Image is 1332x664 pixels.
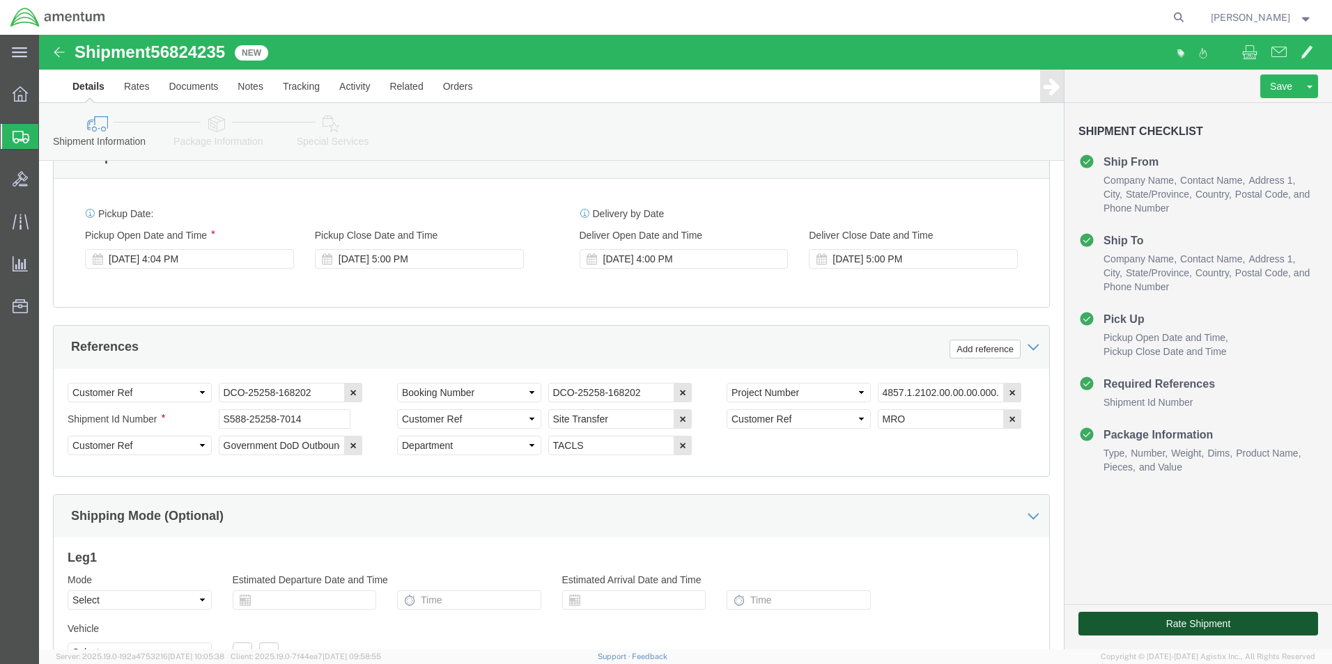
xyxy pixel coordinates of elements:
[168,652,224,661] span: [DATE] 10:05:38
[632,652,667,661] a: Feedback
[1211,10,1290,25] span: Marcus McGuire
[231,652,381,661] span: Client: 2025.19.0-7f44ea7
[39,35,1332,649] iframe: FS Legacy Container
[10,7,106,28] img: logo
[56,652,224,661] span: Server: 2025.19.0-192a4753216
[1210,9,1313,26] button: [PERSON_NAME]
[323,652,381,661] span: [DATE] 09:58:55
[598,652,633,661] a: Support
[1101,651,1315,663] span: Copyright © [DATE]-[DATE] Agistix Inc., All Rights Reserved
